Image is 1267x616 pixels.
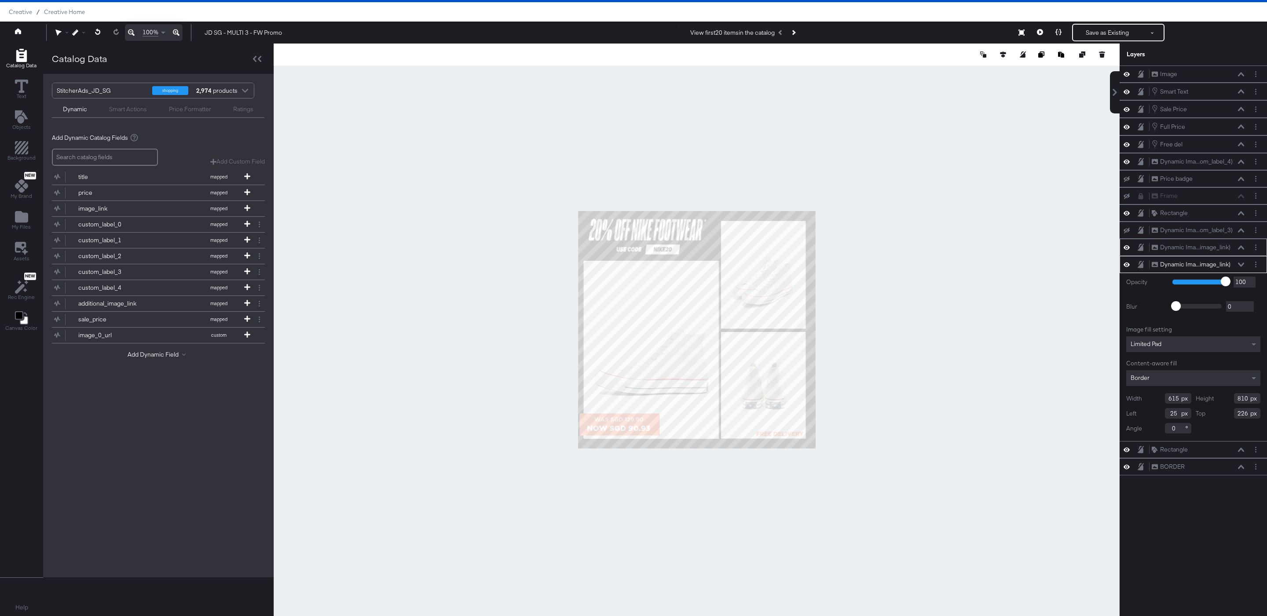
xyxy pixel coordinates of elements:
button: Rectangle [1151,445,1188,454]
button: Layer Options [1251,157,1260,166]
div: custom_label_2mapped [52,248,265,264]
div: Ratings [233,105,253,113]
button: additional_image_linkmapped [52,296,254,311]
button: Dynamic Ima...om_label_3) [1151,226,1233,235]
div: price [78,189,142,197]
button: Dynamic Ima...image_link) [1151,260,1231,269]
button: Sale Price [1151,104,1187,114]
span: Canvas Color [5,324,37,332]
button: Layer Options [1251,191,1260,200]
div: Dynamic [63,105,87,113]
span: mapped [194,190,243,196]
div: additional_image_linkmapped [52,296,265,311]
button: Dynamic Ima...om_label_4) [1151,157,1233,166]
button: Full Price [1151,122,1186,131]
div: Image fill setting [1126,325,1260,334]
button: Free del [1151,139,1183,149]
div: sale_price [78,315,142,324]
div: Image [1160,70,1177,78]
span: Border [1131,374,1150,382]
button: Layer Options [1251,69,1260,79]
span: Rec Engine [8,294,35,301]
div: Sale Price [1160,105,1187,113]
span: Objects [12,124,31,131]
div: image_0_urlcustom [52,328,265,343]
button: Next Product [787,25,799,40]
div: custom_label_3 [78,268,142,276]
span: Creative [9,8,32,15]
button: Add Text [7,108,36,133]
div: BORDER [1160,463,1185,471]
div: titlemapped [52,169,265,185]
div: Layers [1127,50,1216,58]
button: NewRec Engine [3,270,40,303]
button: Help [9,600,34,616]
button: Add Custom Field [210,157,265,166]
span: mapped [194,253,243,259]
button: Layer Options [1251,260,1260,269]
button: Layer Options [1251,105,1260,114]
label: Blur [1126,303,1166,311]
button: custom_label_3mapped [52,264,254,280]
button: Layer Options [1251,243,1260,252]
div: shopping [152,86,188,95]
div: image_link [78,204,142,213]
button: custom_label_2mapped [52,248,254,264]
button: Text [10,77,33,102]
div: Price Formatter [169,105,211,113]
div: custom_label_4 [78,284,142,292]
button: Save as Existing [1073,25,1142,40]
button: Layer Options [1251,122,1260,131]
label: Height [1196,394,1214,403]
div: custom_label_1 [78,236,142,244]
button: Copy image [1038,50,1047,59]
div: Full Price [1160,123,1185,131]
label: Top [1196,409,1205,418]
span: mapped [194,316,243,322]
div: Content-aware fill [1126,359,1260,368]
div: custom_label_3mapped [52,264,265,280]
button: Paste image [1058,50,1067,59]
div: custom_label_0mapped [52,217,265,232]
button: Dynamic Ima...image_link) [1151,243,1231,252]
button: NewMy Brand [5,170,37,203]
label: Angle [1126,424,1142,433]
span: mapped [194,237,243,243]
span: New [24,273,36,279]
div: Rectangle [1160,445,1188,454]
button: Layer Options [1251,174,1260,183]
span: mapped [194,269,243,275]
button: Image [1151,69,1178,79]
div: title [78,173,142,181]
span: Background [7,154,36,161]
button: Smart Text [1151,87,1189,96]
button: BORDER [1151,462,1185,471]
span: mapped [194,284,243,291]
label: Left [1126,409,1136,418]
div: Dynamic Ima...om_label_3) [1160,226,1233,234]
button: Layer Options [1251,462,1260,471]
div: image_linkmapped [52,201,265,216]
a: Creative Home [44,8,85,15]
button: Add Rectangle [2,139,41,164]
div: products [195,83,221,98]
button: Add Files [7,208,36,233]
button: Assets [8,239,35,265]
div: Catalog Data [52,52,107,65]
button: custom_label_1mapped [52,233,254,248]
span: mapped [194,221,243,227]
span: mapped [194,300,243,306]
div: Smart Text [1160,87,1188,96]
button: Add Dynamic Field [128,350,189,359]
div: Rectangle [1160,209,1188,217]
span: My Files [12,223,31,230]
div: Dynamic Ima...om_label_4) [1160,157,1233,166]
div: pricemapped [52,185,265,200]
button: sale_pricemapped [52,312,254,327]
div: Dynamic Ima...image_link) [1160,260,1230,269]
span: mapped [194,174,243,180]
button: pricemapped [52,185,254,200]
svg: Paste image [1058,51,1064,58]
span: Add Dynamic Catalog Fields [52,134,128,142]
